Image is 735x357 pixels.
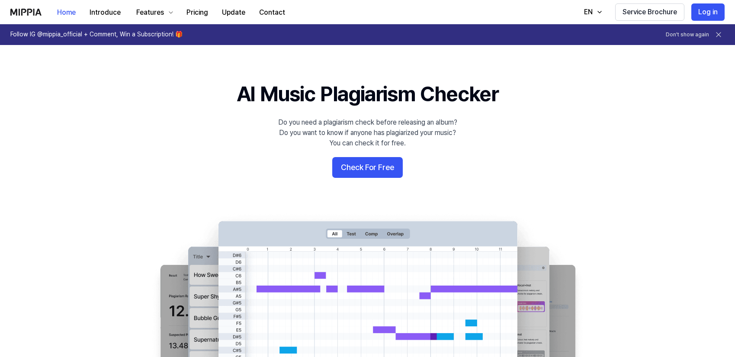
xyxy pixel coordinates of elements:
[50,4,83,21] button: Home
[10,30,183,39] h1: Follow IG @mippia_official + Comment, Win a Subscription! 🎁
[180,4,215,21] button: Pricing
[128,4,180,21] button: Features
[135,7,166,18] div: Features
[278,117,457,148] div: Do you need a plagiarism check before releasing an album? Do you want to know if anyone has plagi...
[666,31,709,39] button: Don't show again
[582,7,594,17] div: EN
[237,80,498,109] h1: AI Music Plagiarism Checker
[50,0,83,24] a: Home
[10,9,42,16] img: logo
[215,4,252,21] button: Update
[575,3,608,21] button: EN
[691,3,725,21] button: Log in
[332,157,403,178] button: Check For Free
[252,4,292,21] button: Contact
[615,3,684,21] button: Service Brochure
[215,0,252,24] a: Update
[83,4,128,21] button: Introduce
